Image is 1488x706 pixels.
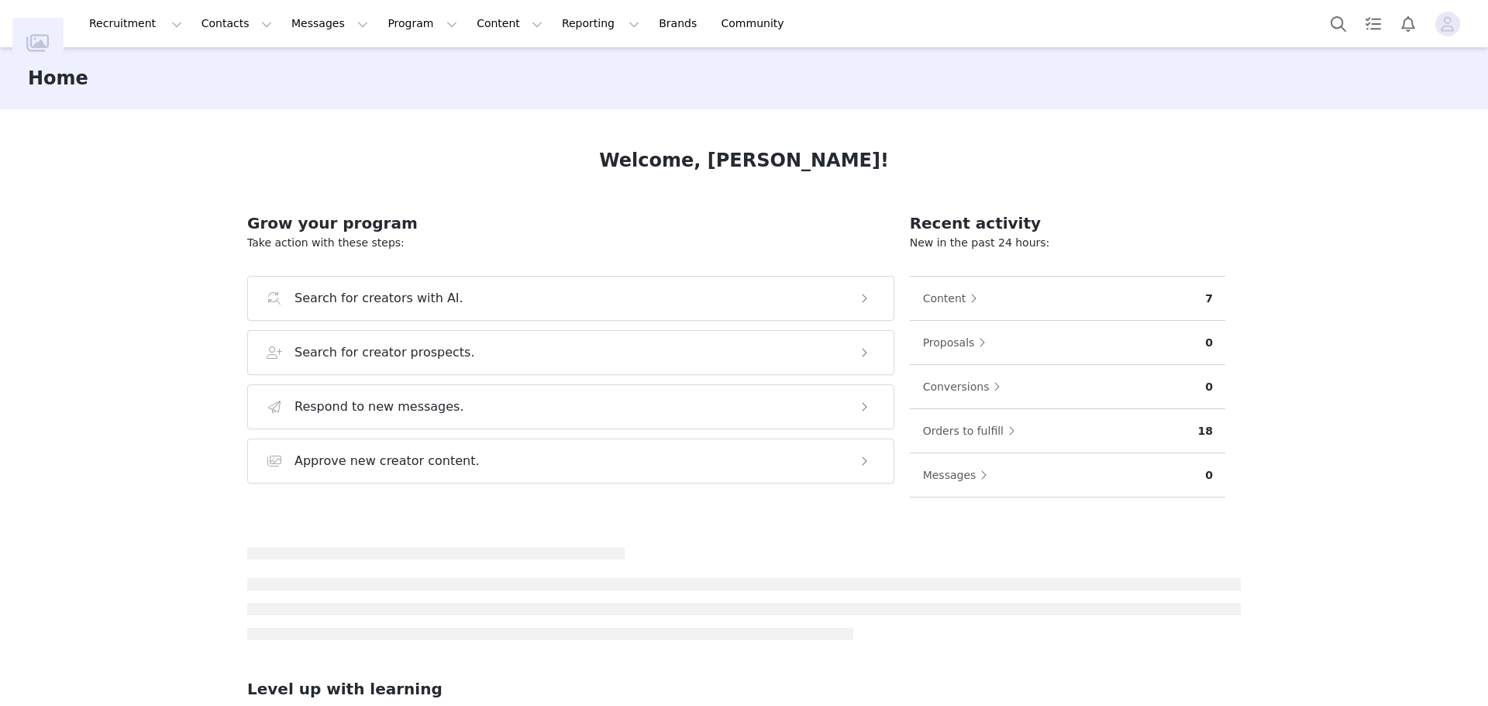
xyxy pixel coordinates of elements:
[294,452,480,470] h3: Approve new creator content.
[247,677,1241,701] h2: Level up with learning
[247,276,894,321] button: Search for creators with AI.
[1205,335,1213,351] p: 0
[247,212,894,235] h2: Grow your program
[712,6,801,41] a: Community
[80,6,191,41] button: Recruitment
[1391,6,1425,41] button: Notifications
[294,343,475,362] h3: Search for creator prospects.
[192,6,281,41] button: Contacts
[1321,6,1355,41] button: Search
[1356,6,1390,41] a: Tasks
[467,6,552,41] button: Content
[247,439,894,484] button: Approve new creator content.
[910,235,1225,251] p: New in the past 24 hours:
[247,384,894,429] button: Respond to new messages.
[649,6,711,41] a: Brands
[294,398,464,416] h3: Respond to new messages.
[922,330,994,355] button: Proposals
[247,235,894,251] p: Take action with these steps:
[1426,12,1476,36] button: Profile
[922,463,996,487] button: Messages
[247,330,894,375] button: Search for creator prospects.
[922,418,1023,443] button: Orders to fulfill
[922,286,986,311] button: Content
[282,6,377,41] button: Messages
[294,289,463,308] h3: Search for creators with AI.
[1205,379,1213,395] p: 0
[28,64,88,92] h3: Home
[910,212,1225,235] h2: Recent activity
[553,6,649,41] button: Reporting
[922,374,1009,399] button: Conversions
[1440,12,1455,36] div: avatar
[599,146,889,174] h1: Welcome, [PERSON_NAME]!
[1198,423,1213,439] p: 18
[378,6,467,41] button: Program
[1205,467,1213,484] p: 0
[1205,291,1213,307] p: 7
